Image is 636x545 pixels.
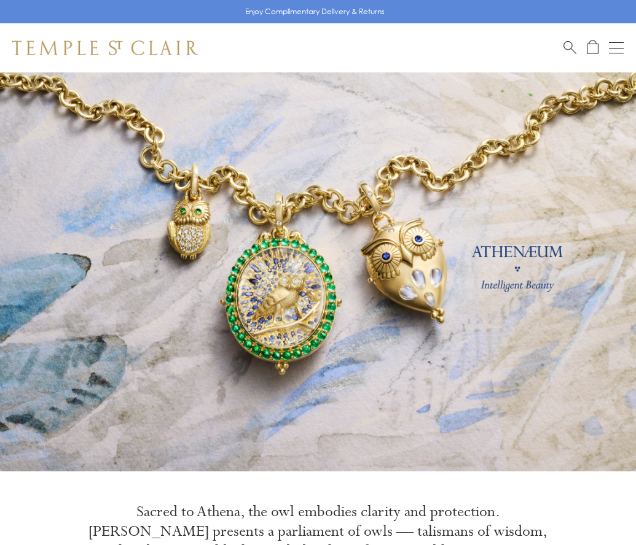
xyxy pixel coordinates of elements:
button: Open navigation [609,41,624,55]
img: Temple St. Clair [12,41,198,55]
a: Search [563,40,576,55]
a: Open Shopping Bag [587,40,599,55]
p: Enjoy Complimentary Delivery & Returns [245,6,385,18]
